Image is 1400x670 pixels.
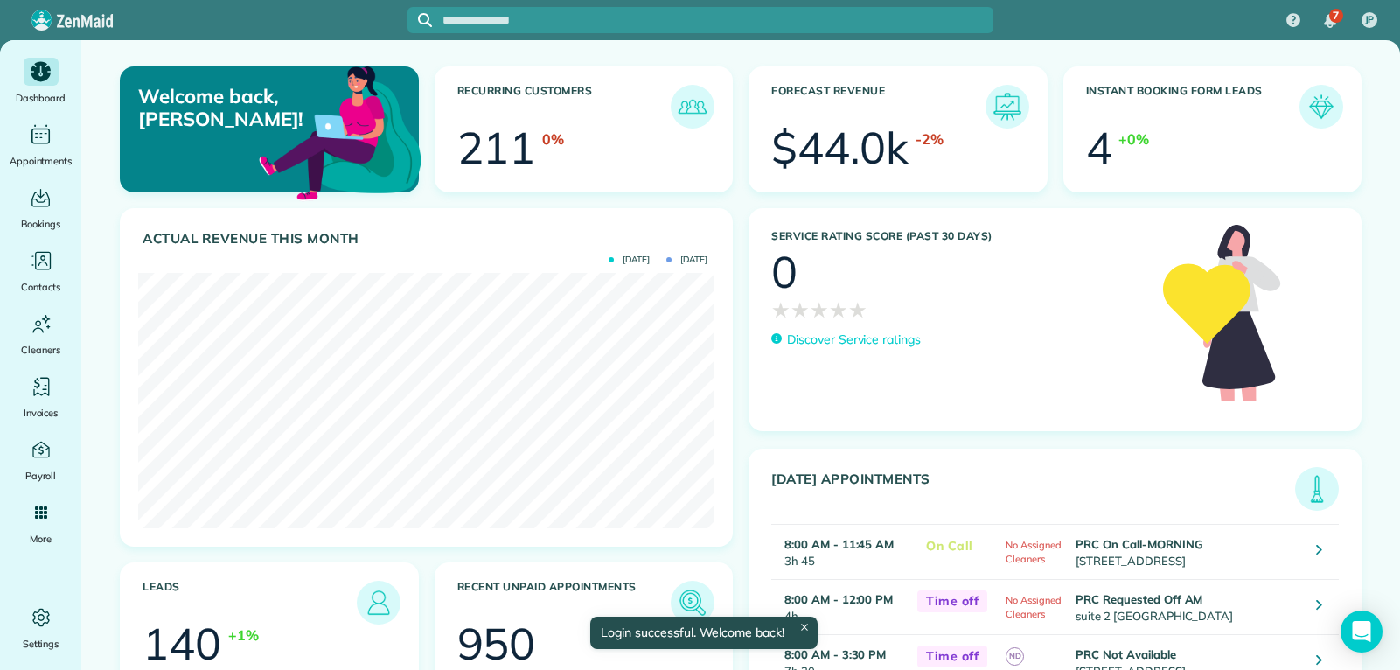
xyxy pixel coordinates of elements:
div: 7 unread notifications [1312,2,1348,40]
span: Time off [917,646,987,667]
strong: 8:00 AM - 3:30 PM [784,647,886,661]
td: 4h [771,579,909,634]
img: dashboard_welcome-42a62b7d889689a78055ac9021e634bf52bae3f8056760290aed330b23ab8690.png [255,46,425,216]
span: Time off [917,590,987,612]
td: 3h 45 [771,524,909,579]
a: Settings [7,604,74,653]
h3: Service Rating score (past 30 days) [771,230,1146,242]
td: [STREET_ADDRESS] [1071,524,1303,579]
span: Payroll [25,467,57,485]
span: ND [1006,647,1024,666]
div: 140 [143,622,221,666]
strong: 8:00 AM - 12:00 PM [784,592,893,606]
a: Cleaners [7,310,74,359]
a: Invoices [7,373,74,422]
span: [DATE] [609,255,650,264]
span: ★ [810,294,829,325]
strong: 8:00 AM - 11:45 AM [784,537,894,551]
span: Contacts [21,278,60,296]
button: Focus search [407,13,432,27]
p: Discover Service ratings [787,331,921,349]
img: icon_todays_appointments-901f7ab196bb0bea1936b74009e4eb5ffbc2d2711fa7634e0d609ed5ef32b18b.png [1299,471,1334,506]
div: +0% [1118,129,1149,150]
span: Settings [23,635,59,653]
a: Discover Service ratings [771,331,921,349]
h3: Recent unpaid appointments [457,581,672,625]
span: No Assigned Cleaners [1006,594,1062,621]
a: Dashboard [7,58,74,107]
span: ★ [791,294,810,325]
span: Invoices [24,404,59,422]
img: icon_forecast_revenue-8c13a41c7ed35a8dcfafea3cbb826a0462acb37728057bba2d056411b612bbbe.png [990,89,1025,124]
a: Appointments [7,121,74,170]
h3: Recurring Customers [457,85,672,129]
div: 0% [542,129,564,150]
h3: Actual Revenue this month [143,231,714,247]
div: 950 [457,622,536,666]
div: 211 [457,126,536,170]
img: icon_unpaid_appointments-47b8ce3997adf2238b356f14209ab4cced10bd1f174958f3ca8f1d0dd7fffeee.png [675,585,710,620]
h3: Forecast Revenue [771,85,986,129]
span: On Call [917,535,982,557]
td: suite 2 [GEOGRAPHIC_DATA] [1071,579,1303,634]
span: JP [1365,13,1375,27]
div: -2% [916,129,944,150]
div: 0 [771,250,798,294]
span: Appointments [10,152,73,170]
strong: PRC Not Available [1076,647,1175,661]
span: 7 [1333,9,1339,23]
h3: Instant Booking Form Leads [1086,85,1300,129]
img: icon_leads-1bed01f49abd5b7fead27621c3d59655bb73ed531f8eeb49469d10e621d6b896.png [361,585,396,620]
a: Contacts [7,247,74,296]
img: icon_recurring_customers-cf858462ba22bcd05b5a5880d41d6543d210077de5bb9ebc9590e49fd87d84ed.png [675,89,710,124]
img: icon_form_leads-04211a6a04a5b2264e4ee56bc0799ec3eb69b7e499cbb523a139df1d13a81ae0.png [1304,89,1339,124]
span: [DATE] [666,255,707,264]
div: Login successful. Welcome back! [590,617,818,649]
div: Open Intercom Messenger [1341,611,1383,653]
strong: PRC On Call-MORNING [1076,537,1202,551]
span: No Assigned Cleaners [1006,539,1062,566]
span: ★ [829,294,848,325]
span: Cleaners [21,341,60,359]
span: ★ [848,294,867,325]
h3: Leads [143,581,357,625]
div: $44.0k [771,126,909,170]
svg: Focus search [418,13,432,27]
span: Dashboard [16,89,66,107]
h3: [DATE] Appointments [771,471,1295,511]
div: +1% [228,625,259,646]
span: More [30,530,52,548]
a: Bookings [7,184,74,233]
span: ★ [771,294,791,325]
a: Payroll [7,436,74,485]
p: Welcome back, [PERSON_NAME]! [138,85,322,131]
span: Bookings [21,215,61,233]
strong: PRC Requested Off AM [1076,592,1202,606]
div: 4 [1086,126,1112,170]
